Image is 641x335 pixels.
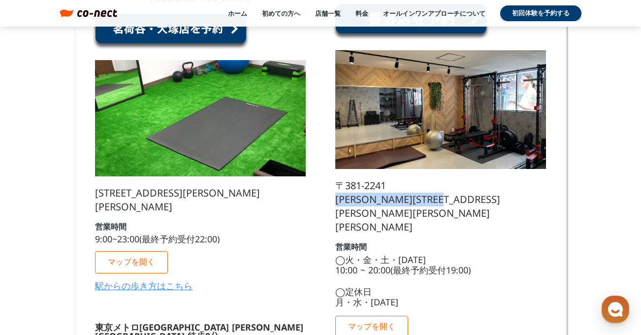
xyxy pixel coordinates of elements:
span: 設定 [152,268,164,276]
a: 店舗一覧 [315,9,341,18]
a: 初めての方へ [262,9,300,18]
p: 営業時間 [95,223,127,231]
a: 設定 [127,253,189,278]
p: 営業時間 [335,243,367,251]
a: ホーム [228,9,247,18]
a: オールインワンアプローチについて [383,9,485,18]
p: 〒381-2241 [PERSON_NAME][STREET_ADDRESS][PERSON_NAME][PERSON_NAME][PERSON_NAME] [335,179,546,234]
a: チャット [65,253,127,278]
a: 料金 [355,9,368,18]
p: [STREET_ADDRESS][PERSON_NAME][PERSON_NAME] [95,186,306,214]
a: 初回体験を予約する [500,5,581,21]
p: マップを開く [348,322,395,331]
p: 9:00~23:00(最終予約受付22:00) [95,234,220,243]
a: 駅からの歩き方はこちら [95,281,192,290]
a: ホーム [3,253,65,278]
a: マップを開く [95,251,168,273]
p: ◯火・金・土・[DATE] 10:00 ~ 20:00(最終予約受付19:00) ◯定休日 月・水・[DATE] [335,255,471,308]
p: マップを開く [108,258,155,266]
span: ホーム [25,268,43,276]
span: チャット [84,268,108,276]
